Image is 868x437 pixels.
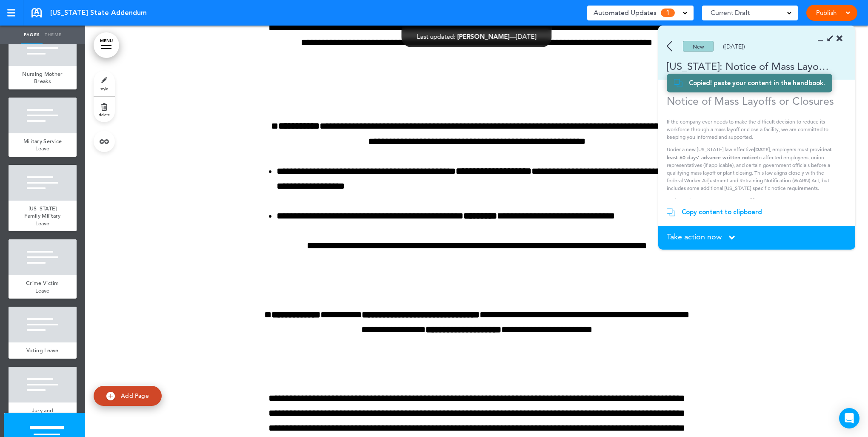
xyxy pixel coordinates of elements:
[22,70,63,85] span: Nursing Mother Breaks
[94,97,115,122] a: delete
[658,59,831,73] div: [US_STATE]: Notice of Mass Layoffs or Closures
[26,279,59,294] span: Crime Victim Leave
[667,41,672,52] img: back.svg
[23,138,62,152] span: Military Service Leave
[9,201,77,232] a: [US_STATE] Family Military Leave
[94,386,162,406] a: Add Page
[723,43,745,49] div: ([DATE])
[667,118,841,141] p: If the company ever needs to make the difficult decision to reduce its workforce through a mass l...
[674,79,682,87] img: copy.svg
[516,32,537,40] span: [DATE]
[26,407,60,422] span: Jury and Witness Duty
[94,71,115,96] a: style
[689,79,825,87] div: Copied! paste your content in the handbook.
[9,342,77,359] a: Voting Leave
[417,33,537,40] div: —
[43,26,64,44] a: Theme
[667,233,722,241] span: Take action now
[839,408,859,428] div: Open Intercom Messenger
[417,32,456,40] span: Last updated:
[94,32,119,58] a: MENU
[457,32,510,40] span: [PERSON_NAME]
[21,26,43,44] a: Pages
[667,196,841,207] h2: What is a "Mass Layoff"?
[9,133,77,157] a: Military Service Leave
[50,8,147,17] span: [US_STATE] State Addendum
[9,402,77,426] a: Jury and Witness Duty
[661,9,675,17] span: 1
[121,392,149,400] span: Add Page
[99,112,110,117] span: delete
[667,145,841,192] p: Under a new [US_STATE] law effective , employers must provide to affected employees, union repres...
[667,208,675,216] img: copy.svg
[9,275,77,299] a: Crime Victim Leave
[813,5,839,21] a: Publish
[683,41,714,52] div: New
[711,7,750,19] span: Current Draft
[682,208,762,216] div: Copy content to clipboard
[754,146,770,152] strong: [DATE]
[100,86,108,91] span: style
[594,7,657,19] span: Automated Updates
[26,347,59,354] span: Voting Leave
[24,205,61,227] span: [US_STATE] Family Military Leave
[667,95,841,107] h1: Notice of Mass Layoffs or Closures
[9,66,77,89] a: Nursing Mother Breaks
[106,392,115,400] img: add.svg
